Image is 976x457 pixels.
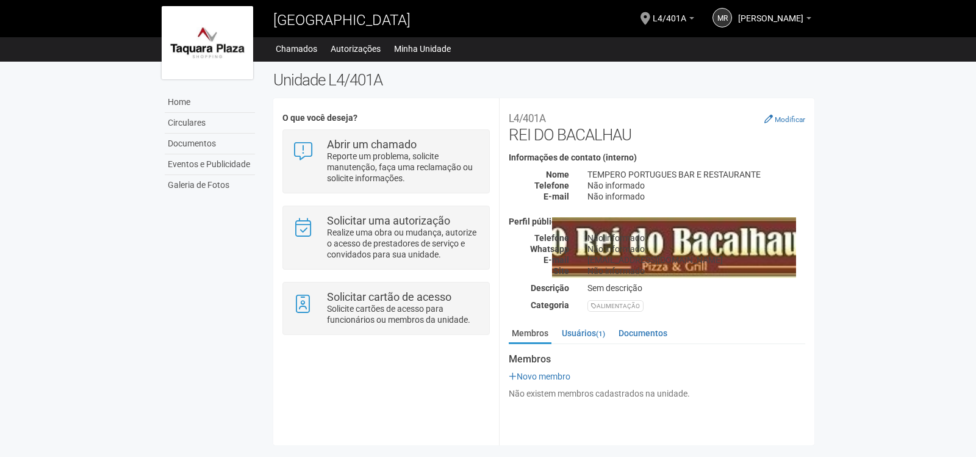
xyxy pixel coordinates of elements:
strong: Membros [509,354,805,365]
div: Não informado [578,180,814,191]
div: Não informado [578,232,814,243]
strong: Categoria [531,300,569,310]
small: (1) [596,329,605,338]
strong: Site [553,266,569,276]
div: ALIMENTAÇÃO [587,300,644,312]
a: Galeria de Fotos [165,175,255,195]
a: Modificar [764,114,805,124]
div: TEMPERO PORTUGUES BAR E RESTAURANTE [578,169,814,180]
div: Não informado [578,243,814,254]
small: L4/401A [509,112,545,124]
a: Documentos [615,324,670,342]
small: Modificar [775,115,805,124]
a: Minha Unidade [394,40,451,57]
h4: O que você deseja? [282,113,489,123]
img: business.png [552,217,796,278]
img: logo.jpg [162,6,253,79]
span: [GEOGRAPHIC_DATA] [273,12,411,29]
strong: Solicitar cartão de acesso [327,290,451,303]
a: Solicitar uma autorização Realize uma obra ou mudança, autorize o acesso de prestadores de serviç... [292,215,479,260]
strong: E-mail [544,255,569,265]
h2: Unidade L4/401A [273,71,814,89]
strong: Descrição [531,283,569,293]
p: Reporte um problema, solicite manutenção, faça uma reclamação ou solicite informações. [327,151,480,184]
strong: Nome [546,170,569,179]
strong: Telefone [534,233,569,243]
a: Chamados [276,40,317,57]
p: Solicite cartões de acesso para funcionários ou membros da unidade. [327,303,480,325]
a: Abrir um chamado Reporte um problema, solicite manutenção, faça uma reclamação ou solicite inform... [292,139,479,184]
a: Home [165,92,255,113]
p: Realize uma obra ou mudança, autorize o acesso de prestadores de serviço e convidados para sua un... [327,227,480,260]
span: L4/401A [653,2,686,23]
a: L4/401A [653,15,694,25]
div: [EMAIL_ADDRESS][DOMAIN_NAME] [578,254,814,265]
h2: REI DO BACALHAU [509,107,805,144]
strong: Abrir um chamado [327,138,417,151]
strong: Whatsapp [530,244,569,254]
strong: E-mail [544,192,569,201]
a: MR [712,8,732,27]
span: Marcelo Ramos [738,2,803,23]
div: Não informado [578,265,814,276]
a: Documentos [165,134,255,154]
h4: Perfil público [509,217,805,226]
div: Sem descrição [578,282,814,293]
a: Solicitar cartão de acesso Solicite cartões de acesso para funcionários ou membros da unidade. [292,292,479,325]
strong: Telefone [534,181,569,190]
a: Novo membro [509,372,570,381]
a: Autorizações [331,40,381,57]
div: Não existem membros cadastrados na unidade. [509,388,805,399]
a: Eventos e Publicidade [165,154,255,175]
a: Circulares [165,113,255,134]
strong: Solicitar uma autorização [327,214,450,227]
div: Não informado [578,191,814,202]
a: Usuários(1) [559,324,608,342]
h4: Informações de contato (interno) [509,153,805,162]
a: [PERSON_NAME] [738,15,811,25]
a: Membros [509,324,551,344]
